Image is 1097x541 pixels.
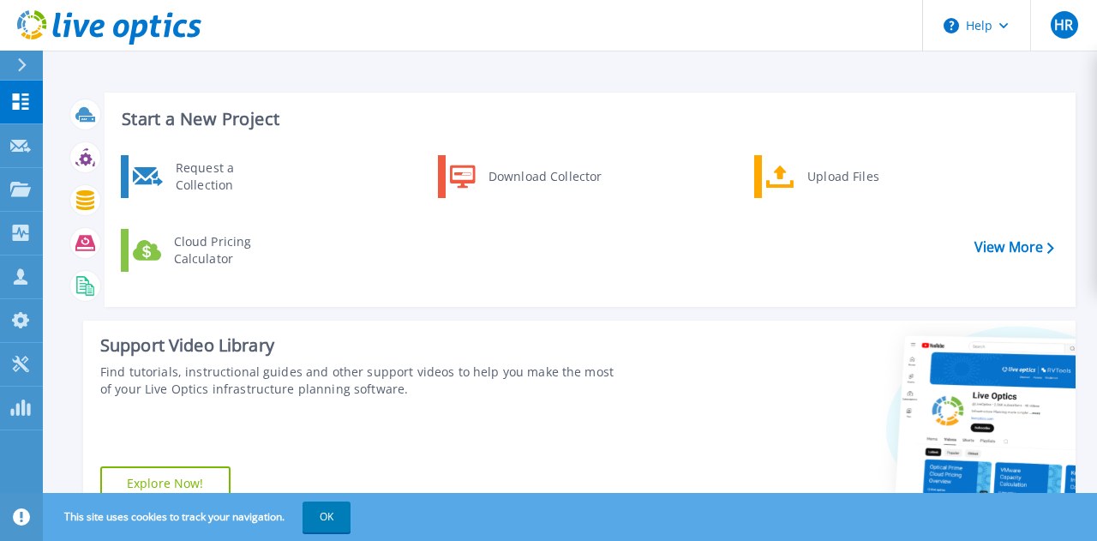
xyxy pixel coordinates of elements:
[438,155,614,198] a: Download Collector
[480,159,609,194] div: Download Collector
[167,159,292,194] div: Request a Collection
[303,502,351,532] button: OK
[121,229,297,272] a: Cloud Pricing Calculator
[974,239,1054,255] a: View More
[165,233,292,267] div: Cloud Pricing Calculator
[121,155,297,198] a: Request a Collection
[100,364,616,398] div: Find tutorials, instructional guides and other support videos to help you make the most of your L...
[47,502,351,532] span: This site uses cookies to track your navigation.
[754,155,930,198] a: Upload Files
[100,466,231,501] a: Explore Now!
[122,110,1053,129] h3: Start a New Project
[100,334,616,357] div: Support Video Library
[799,159,926,194] div: Upload Files
[1054,18,1073,32] span: HR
